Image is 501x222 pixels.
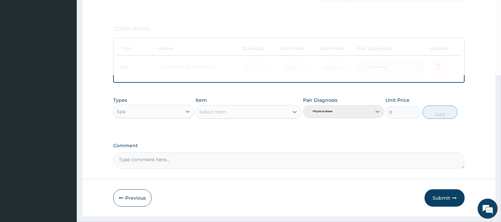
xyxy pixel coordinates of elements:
div: Chat with us now [35,37,112,46]
button: Submit [425,189,465,207]
label: Comment [113,143,465,149]
img: d_794563401_company_1708531726252_794563401 [12,33,27,50]
label: Pair Diagnosis [303,97,337,103]
button: Add [423,105,458,119]
label: Unit Price [386,97,410,103]
div: Spa [117,108,126,115]
span: We're online! [39,68,92,135]
button: Previous [113,189,152,207]
div: Select Item [199,108,226,115]
div: Minimize live chat window [109,3,126,19]
textarea: Type your message and hit 'Enter' [3,150,127,173]
label: Item [196,97,207,103]
label: Types [113,97,127,103]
